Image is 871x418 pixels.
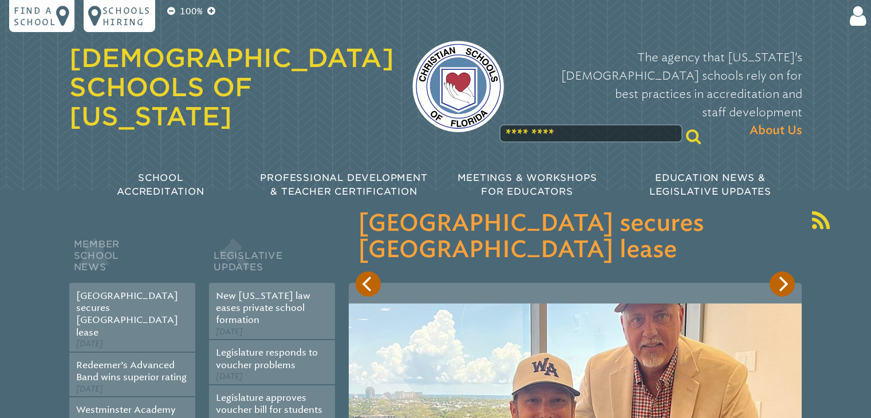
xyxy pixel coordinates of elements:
[770,271,795,297] button: Next
[458,172,597,197] span: Meetings & Workshops for Educators
[14,5,56,27] p: Find a school
[178,5,205,18] p: 100%
[260,172,427,197] span: Professional Development & Teacher Certification
[522,48,802,140] p: The agency that [US_STATE]’s [DEMOGRAPHIC_DATA] schools rely on for best practices in accreditati...
[216,290,310,326] a: New [US_STATE] law eases private school formation
[69,236,195,283] h2: Member School News
[69,43,394,131] a: [DEMOGRAPHIC_DATA] Schools of [US_STATE]
[103,5,151,27] p: Schools Hiring
[117,172,204,197] span: School Accreditation
[76,290,178,338] a: [GEOGRAPHIC_DATA] secures [GEOGRAPHIC_DATA] lease
[76,384,103,394] span: [DATE]
[216,347,318,370] a: Legislature responds to voucher problems
[216,372,243,381] span: [DATE]
[216,327,243,337] span: [DATE]
[649,172,771,197] span: Education News & Legislative Updates
[209,236,335,283] h2: Legislative Updates
[76,339,103,349] span: [DATE]
[76,360,187,382] a: Redeemer’s Advanced Band wins superior rating
[412,41,504,132] img: csf-logo-web-colors.png
[750,121,802,140] span: About Us
[356,271,381,297] button: Previous
[358,211,793,263] h3: [GEOGRAPHIC_DATA] secures [GEOGRAPHIC_DATA] lease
